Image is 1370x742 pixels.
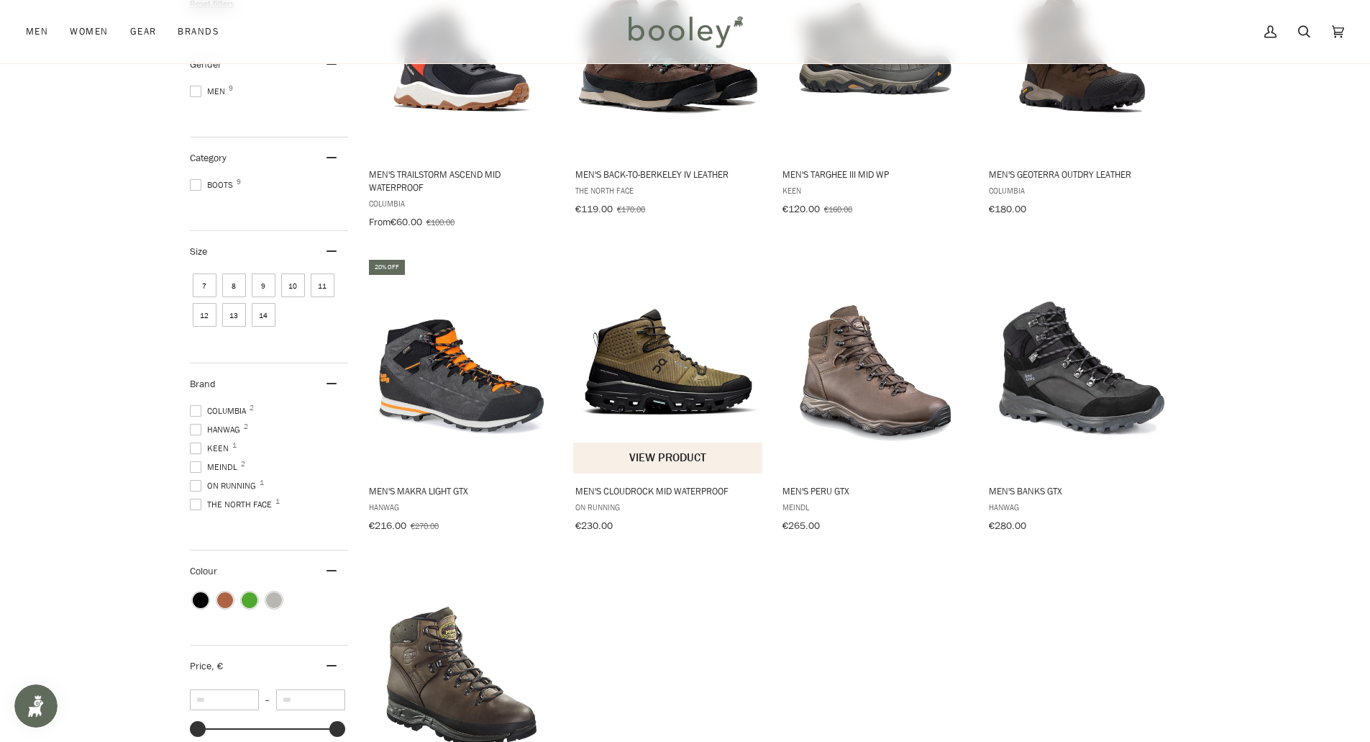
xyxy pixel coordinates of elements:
span: €60.00 [391,215,422,229]
span: Size: 8 [222,273,246,297]
span: Gender [190,58,222,71]
span: Colour: Grey [266,592,282,608]
span: €160.00 [824,203,852,215]
span: 1 [232,442,237,449]
span: €216.00 [369,519,406,533]
span: , € [211,659,223,673]
img: Hanwag Men's Banks GTX Black / Asphalt - Booley Galway [987,271,1177,461]
span: €265.00 [782,519,820,533]
img: On Men's Cloudrock 2 Waterproof Hunter / Black - Booley Galway [573,271,764,461]
span: Women [70,24,108,39]
span: Men [190,85,229,98]
span: 2 [250,404,254,412]
img: Hanwag Men's Makra Light GTX Asphalt / Orange - Booley Galway [367,271,557,461]
span: €180.00 [989,202,1026,216]
span: Price [190,659,223,673]
span: Men's Cloudrock Mid Waterproof [575,484,762,497]
span: €119.00 [575,202,613,216]
span: Meindl [782,501,969,513]
span: 2 [241,461,245,468]
span: €120.00 [782,202,820,216]
span: Brands [178,24,219,39]
span: On Running [190,479,260,492]
span: On Running [575,501,762,513]
span: €100.00 [426,216,455,228]
span: Colour: Brown [217,592,233,608]
span: Boots [190,178,237,191]
span: Size: 13 [222,303,246,327]
span: Columbia [369,197,555,209]
span: Men's Back-to-Berkeley IV Leather [575,168,762,181]
span: 2 [244,423,248,430]
span: €170.00 [617,203,645,215]
input: Maximum value [276,689,345,710]
img: Booley [622,11,748,53]
span: Size: 11 [311,273,334,297]
span: Brand [190,377,216,391]
a: Men's Cloudrock Mid Waterproof [573,258,764,537]
span: From [369,215,391,229]
span: Hanwag [989,501,1175,513]
a: Men's Peru GTX [780,258,971,537]
span: The North Face [190,498,276,511]
span: Size: 14 [252,303,275,327]
span: 1 [260,479,264,487]
span: Colour: Black [193,592,209,608]
span: Columbia [190,404,250,417]
span: €230.00 [575,519,613,533]
span: The North Face [575,184,762,196]
span: Colour [190,564,228,578]
span: €270.00 [411,520,439,532]
span: – [259,694,276,706]
iframe: Button to open loyalty program pop-up [14,684,58,728]
span: €280.00 [989,519,1026,533]
span: Size: 12 [193,303,216,327]
span: 1 [275,498,280,505]
span: Men's Trailstorm Ascend Mid Waterproof [369,168,555,194]
span: Men's Targhee III Mid WP [782,168,969,181]
span: Men's Peru GTX [782,484,969,497]
span: Columbia [989,184,1175,196]
span: Size: 9 [252,273,275,297]
img: Meindl Men's Peru GTX Brown - Booley Galway [780,271,971,461]
span: Men's Makra Light GTX [369,484,555,497]
span: Size: 7 [193,273,216,297]
span: Men [26,24,48,39]
a: Men's Banks GTX [987,258,1177,537]
span: Meindl [190,461,242,474]
span: Category [190,151,227,165]
button: View product [573,443,762,474]
span: Gear [130,24,157,39]
input: Minimum value [190,689,259,710]
span: 9 [229,85,233,92]
span: Men's Geoterra Outdry Leather [989,168,1175,181]
span: Size [190,245,207,258]
span: Men's Banks GTX [989,484,1175,497]
span: 9 [237,178,241,186]
span: Hanwag [369,501,555,513]
span: Hanwag [190,423,245,436]
span: Size: 10 [281,273,305,297]
div: 20% off [369,260,405,275]
span: Keen [782,184,969,196]
span: Colour: Green [242,592,257,608]
a: Men's Makra Light GTX [367,258,557,537]
span: Keen [190,442,233,455]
